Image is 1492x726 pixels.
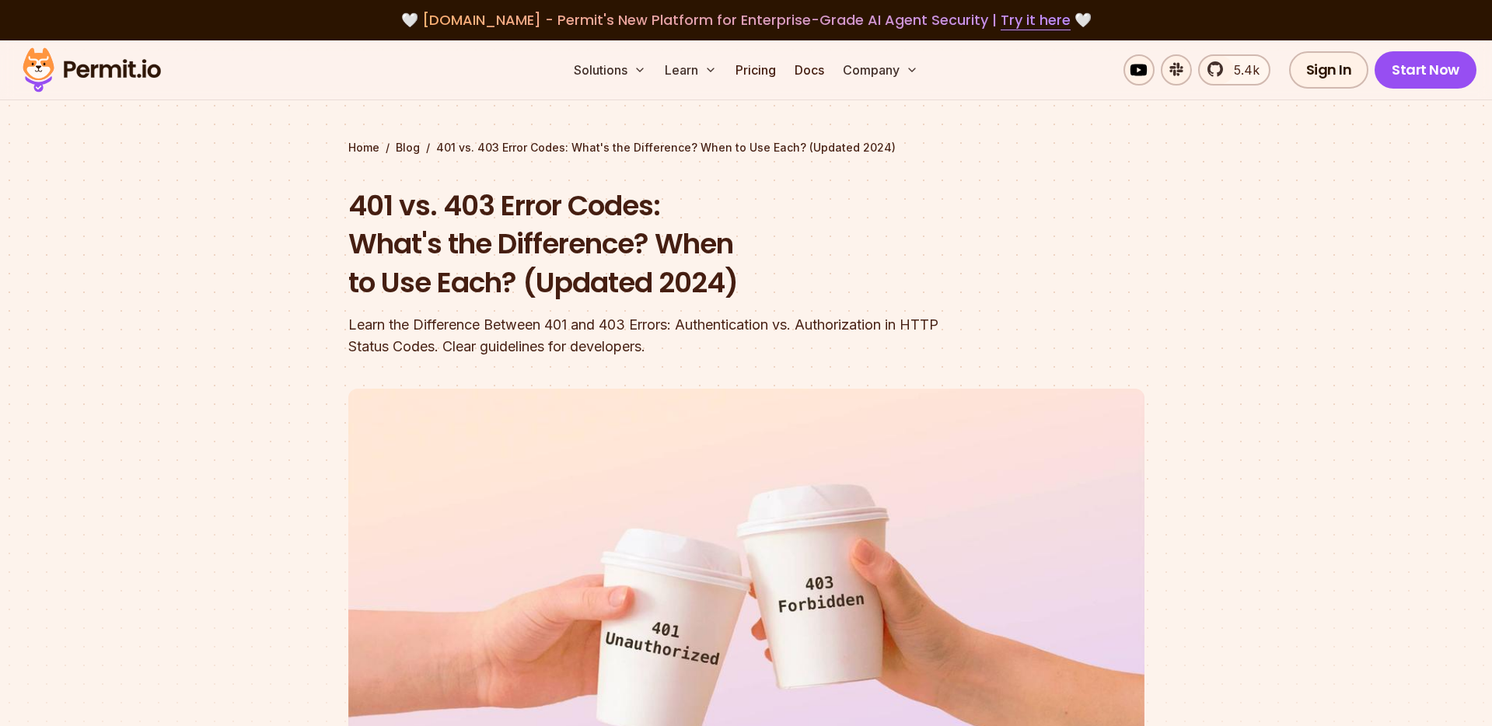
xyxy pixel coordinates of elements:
a: Start Now [1375,51,1476,89]
button: Solutions [568,54,652,86]
button: Company [837,54,924,86]
img: Permit logo [16,44,168,96]
div: Learn the Difference Between 401 and 403 Errors: Authentication vs. Authorization in HTTP Status ... [348,314,945,358]
a: Sign In [1289,51,1369,89]
a: 5.4k [1198,54,1270,86]
a: Docs [788,54,830,86]
span: 5.4k [1225,61,1260,79]
div: / / [348,140,1144,155]
div: 🤍 🤍 [37,9,1455,31]
a: Home [348,140,379,155]
h1: 401 vs. 403 Error Codes: What's the Difference? When to Use Each? (Updated 2024) [348,187,945,302]
span: [DOMAIN_NAME] - Permit's New Platform for Enterprise-Grade AI Agent Security | [422,10,1071,30]
button: Learn [659,54,723,86]
a: Blog [396,140,420,155]
a: Try it here [1001,10,1071,30]
a: Pricing [729,54,782,86]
